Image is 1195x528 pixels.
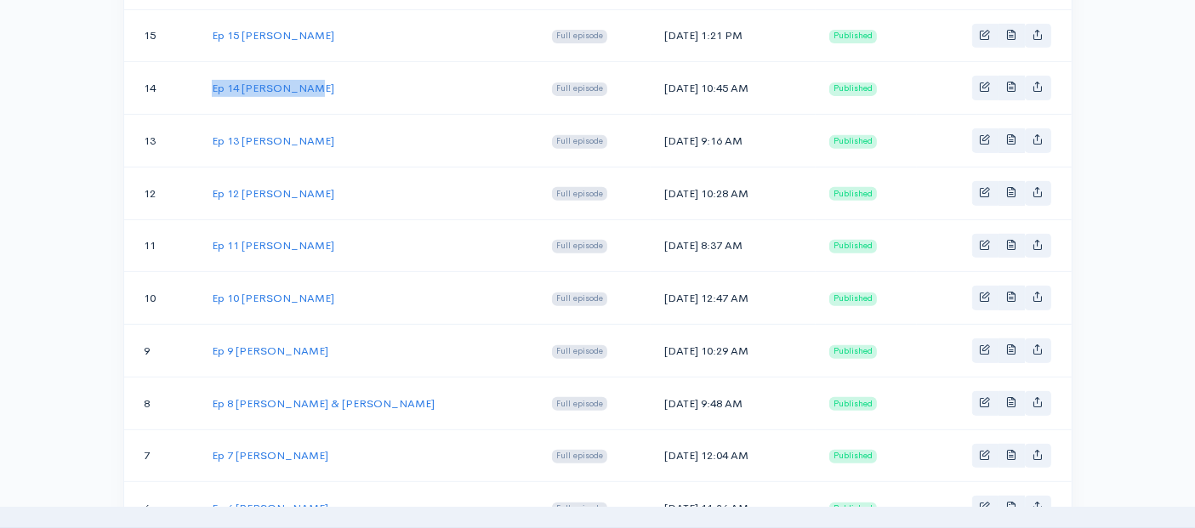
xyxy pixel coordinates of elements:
[124,325,199,378] td: 9
[829,82,877,96] span: Published
[972,338,1051,363] div: Basic example
[829,292,877,306] span: Published
[552,502,607,516] span: Full episode
[651,377,816,429] td: [DATE] 9:48 AM
[212,501,328,515] a: Ep 6 [PERSON_NAME]
[552,30,607,43] span: Full episode
[829,135,877,149] span: Published
[212,238,334,253] a: Ep 11 [PERSON_NAME]
[552,397,607,411] span: Full episode
[552,135,607,149] span: Full episode
[829,397,877,411] span: Published
[829,450,877,463] span: Published
[651,167,816,219] td: [DATE] 10:28 AM
[651,9,816,62] td: [DATE] 1:21 PM
[124,115,199,167] td: 13
[972,76,1051,100] div: Basic example
[651,219,816,272] td: [DATE] 8:37 AM
[972,24,1051,48] div: Basic example
[124,167,199,219] td: 12
[212,81,334,95] a: Ep 14 [PERSON_NAME]
[124,429,199,482] td: 7
[829,345,877,359] span: Published
[552,345,607,359] span: Full episode
[552,450,607,463] span: Full episode
[212,186,334,201] a: Ep 12 [PERSON_NAME]
[829,240,877,253] span: Published
[212,343,328,358] a: Ep 9 [PERSON_NAME]
[552,240,607,253] span: Full episode
[124,9,199,62] td: 15
[552,292,607,306] span: Full episode
[212,396,435,411] a: Ep 8 [PERSON_NAME] & [PERSON_NAME]
[124,219,199,272] td: 11
[212,448,328,463] a: Ep 7 [PERSON_NAME]
[651,62,816,115] td: [DATE] 10:45 AM
[651,429,816,482] td: [DATE] 12:04 AM
[829,502,877,516] span: Published
[651,272,816,325] td: [DATE] 12:47 AM
[829,30,877,43] span: Published
[124,272,199,325] td: 10
[212,133,334,148] a: Ep 13 [PERSON_NAME]
[651,325,816,378] td: [DATE] 10:29 AM
[212,291,334,305] a: Ep 10 [PERSON_NAME]
[972,496,1051,520] div: Basic example
[972,128,1051,153] div: Basic example
[552,82,607,96] span: Full episode
[972,391,1051,416] div: Basic example
[972,234,1051,258] div: Basic example
[972,286,1051,310] div: Basic example
[972,444,1051,468] div: Basic example
[212,28,334,43] a: Ep 15 [PERSON_NAME]
[124,62,199,115] td: 14
[552,187,607,201] span: Full episode
[124,377,199,429] td: 8
[829,187,877,201] span: Published
[651,115,816,167] td: [DATE] 9:16 AM
[972,181,1051,206] div: Basic example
